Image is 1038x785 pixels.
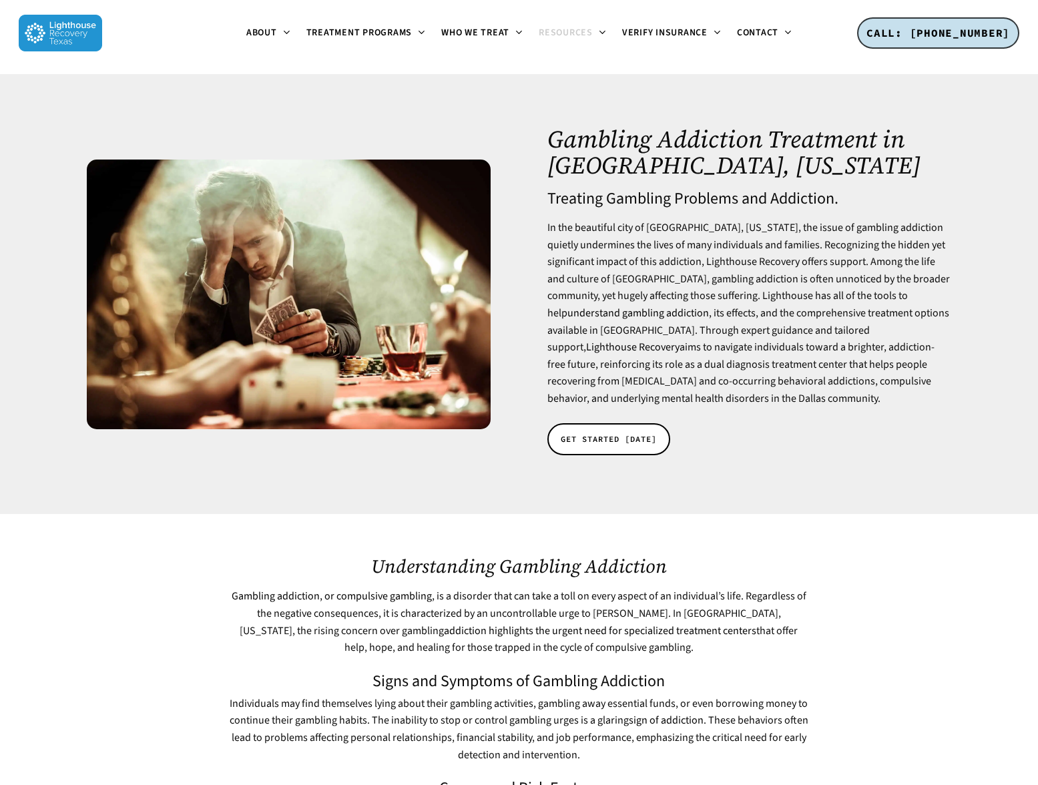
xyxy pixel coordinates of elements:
span: , is a disorder that can take a toll on every aspect of an individual’s life. Regardless of the n... [240,589,806,655]
a: sign of addiction [629,713,704,728]
a: Treatment Programs [298,28,434,39]
span: Resources [539,26,593,39]
h2: Understanding Gambling Addiction [228,555,810,577]
h4: Treating Gambling Problems and Addiction. [547,190,951,208]
a: Contact [729,28,800,39]
a: addiction highlights the urgent need for specialized treatment centers [444,623,756,638]
span: CALL: [PHONE_NUMBER] [866,26,1010,39]
img: Lighthouse Recovery Texas [19,15,102,51]
a: Lighthouse Recovery [586,340,680,354]
a: About [238,28,298,39]
a: Resources [531,28,614,39]
span: Treatment Programs [306,26,413,39]
span: Individuals may find themselves lying about their gambling activities, gambling away essential fu... [230,696,808,762]
a: Who We Treat [433,28,531,39]
span: In the beautiful city of [GEOGRAPHIC_DATA], [US_STATE], the issue of gambling addiction quietly u... [547,220,950,320]
a: Verify Insurance [614,28,729,39]
span: Contact [737,26,778,39]
a: understand gambling addiction [567,306,709,320]
span: About [246,26,277,39]
span: Signs and Symptoms of Gambling Addiction [372,670,665,693]
img: Gambling Addiction Treatment [87,160,491,429]
span: GET STARTED [DATE] [561,433,657,446]
a: GET STARTED [DATE] [547,423,670,455]
span: , its effects, and the comprehensive treatment options available in [GEOGRAPHIC_DATA]. Through ex... [547,306,949,406]
span: Verify Insurance [622,26,708,39]
span: Who We Treat [441,26,509,39]
a: Gambling addiction, or compulsive gambling [232,589,432,603]
a: CALL: [PHONE_NUMBER] [857,17,1019,49]
h1: Gambling Addiction Treatment in [GEOGRAPHIC_DATA], [US_STATE] [547,126,951,179]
